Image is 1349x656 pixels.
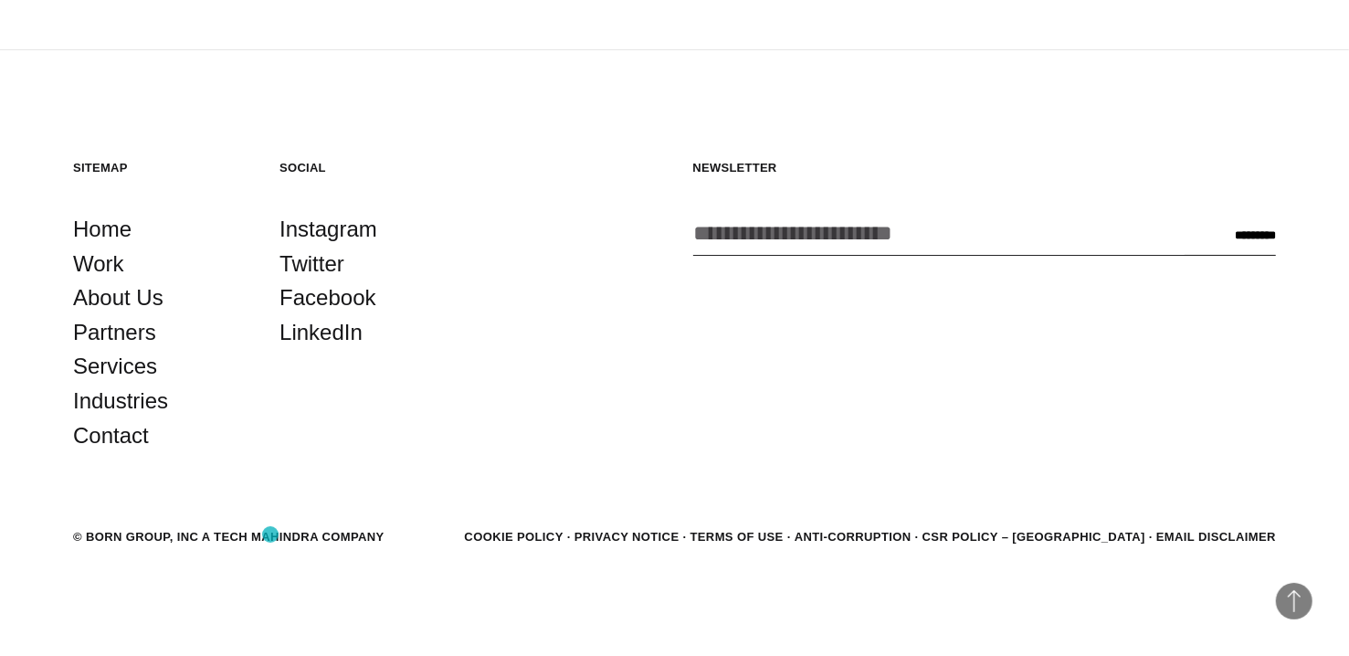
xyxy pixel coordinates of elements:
a: Contact [73,418,149,453]
a: CSR POLICY – [GEOGRAPHIC_DATA] [922,530,1145,544]
h5: Sitemap [73,160,243,175]
a: Email Disclaimer [1156,530,1276,544]
h5: Social [279,160,449,175]
a: Twitter [279,247,344,281]
a: Terms of Use [690,530,784,544]
a: Privacy Notice [574,530,680,544]
a: Work [73,247,124,281]
a: Instagram [279,212,377,247]
a: Industries [73,384,168,418]
a: About Us [73,280,163,315]
a: Home [73,212,132,247]
a: Cookie Policy [464,530,563,544]
div: © BORN GROUP, INC A Tech Mahindra Company [73,528,385,546]
a: Facebook [279,280,375,315]
a: Anti-Corruption [795,530,912,544]
button: Back to Top [1276,583,1312,619]
h5: Newsletter [693,160,1277,175]
a: Partners [73,315,156,350]
a: LinkedIn [279,315,363,350]
a: Services [73,349,157,384]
